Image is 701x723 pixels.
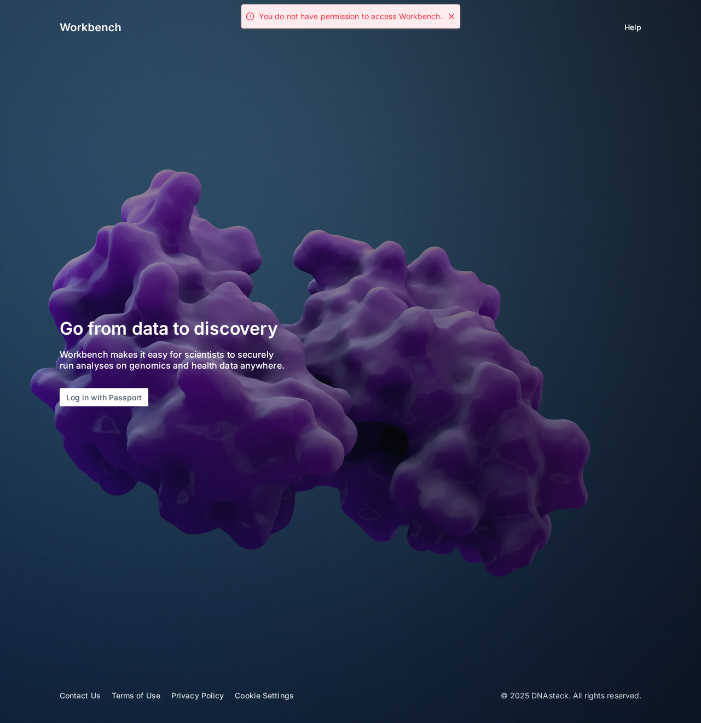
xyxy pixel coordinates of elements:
[60,21,121,34] img: logo
[501,690,642,701] p: © 2025 DNAstack. All rights reserved.
[60,691,101,700] a: Contact Us
[624,22,641,33] a: Help
[60,317,285,341] h2: Go from data to discovery
[112,691,160,700] a: Terms of Use
[235,691,294,700] a: Cookie Settings
[60,349,285,371] p: Workbench makes it easy for scientists to securely run analyses on genomics and health data anywh...
[171,691,224,700] a: Privacy Policy
[60,388,148,406] button: Log in with Passport
[259,11,443,21] span: You do not have permission to access Workbench.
